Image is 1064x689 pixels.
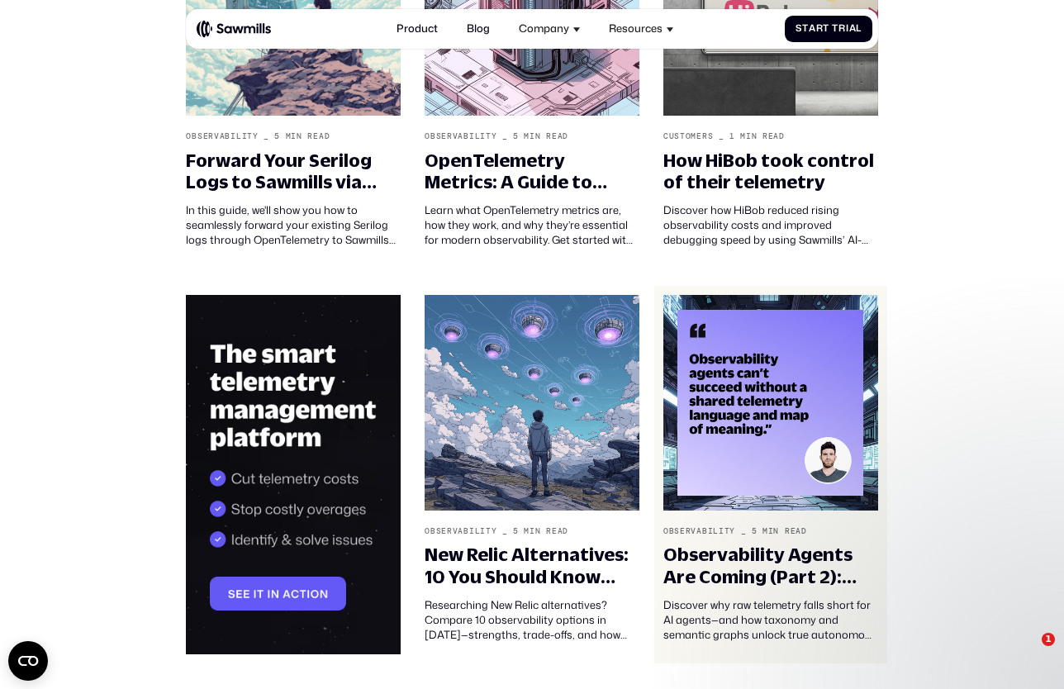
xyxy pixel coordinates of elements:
[846,23,849,35] span: i
[741,526,747,536] div: _
[458,15,497,44] a: Blog
[186,150,401,193] div: Forward Your Serilog Logs to Sawmills via OpenTelemetry: A Complete Guide
[838,23,846,35] span: r
[663,526,735,536] div: Observability
[388,15,445,44] a: Product
[264,131,269,141] div: _
[663,131,713,141] div: Customers
[816,23,824,35] span: r
[1042,633,1055,646] span: 1
[832,23,838,35] span: T
[762,526,807,536] div: min read
[513,526,519,536] div: 5
[654,286,887,664] a: Observability_5min readObservability Agents Are Coming (Part 2): Telemetry Taxonomy and Semantics...
[729,131,735,141] div: 1
[796,23,802,35] span: S
[802,23,809,35] span: t
[823,23,829,35] span: t
[663,202,878,247] div: Discover how HiBob reduced rising observability costs and improved debugging speed by using Sawmi...
[425,526,496,536] div: Observability
[849,23,857,35] span: a
[609,22,663,35] div: Resources
[425,131,496,141] div: Observability
[425,150,639,193] div: OpenTelemetry Metrics: A Guide to Getting Started
[425,597,639,642] div: Researching New Relic alternatives? Compare 10 observability options in [DATE]—strengths, trade-o...
[734,529,1064,644] iframe: Intercom notifications message
[274,131,280,141] div: 5
[502,131,508,141] div: _
[1008,633,1047,672] iframe: Intercom live chat
[740,131,785,141] div: min read
[186,202,401,247] div: In this guide, we'll show you how to seamlessly forward your existing Serilog logs through OpenTe...
[286,131,330,141] div: min read
[416,286,648,664] a: Observability_5min readNew Relic Alternatives: 10 You Should Know About in [DATE]Researching New ...
[601,15,682,44] div: Resources
[856,23,862,35] span: l
[524,526,568,536] div: min read
[513,131,519,141] div: 5
[425,202,639,247] div: Learn what OpenTelemetry metrics are, how they work, and why they’re essential for modern observa...
[809,23,816,35] span: a
[663,597,878,642] div: Discover why raw telemetry falls short for AI agents—and how taxonomy and semantic graphs unlock ...
[663,150,878,193] div: How HiBob took control of their telemetry
[425,544,639,587] div: New Relic Alternatives: 10 You Should Know About in [DATE]
[752,526,758,536] div: 5
[785,16,872,43] a: StartTrial
[524,131,568,141] div: min read
[663,544,878,587] div: Observability Agents Are Coming (Part 2): Telemetry Taxonomy and Semantics – The Missing Link
[719,131,724,141] div: _
[519,22,569,35] div: Company
[8,641,48,681] button: Open CMP widget
[502,526,508,536] div: _
[511,15,588,44] div: Company
[186,131,258,141] div: Observability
